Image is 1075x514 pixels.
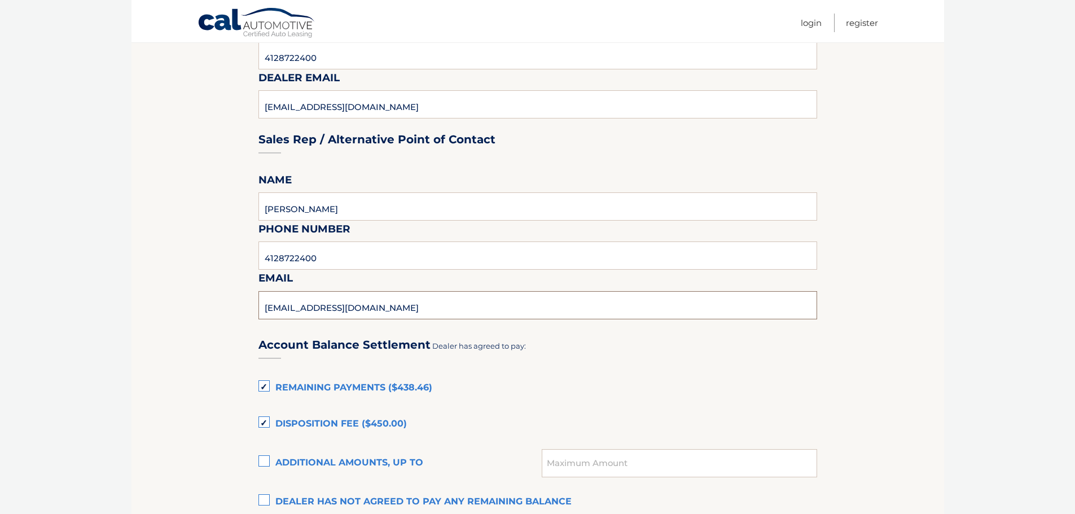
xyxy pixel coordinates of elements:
[258,133,495,147] h3: Sales Rep / Alternative Point of Contact
[258,377,817,399] label: Remaining Payments ($438.46)
[258,69,340,90] label: Dealer Email
[258,452,542,475] label: Additional amounts, up to
[258,172,292,192] label: Name
[258,221,350,241] label: Phone Number
[258,413,817,436] label: Disposition Fee ($450.00)
[542,449,817,477] input: Maximum Amount
[801,14,822,32] a: Login
[432,341,526,350] span: Dealer has agreed to pay:
[198,7,316,40] a: Cal Automotive
[258,270,293,291] label: Email
[258,491,817,513] label: Dealer has not agreed to pay any remaining balance
[258,338,431,352] h3: Account Balance Settlement
[846,14,878,32] a: Register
